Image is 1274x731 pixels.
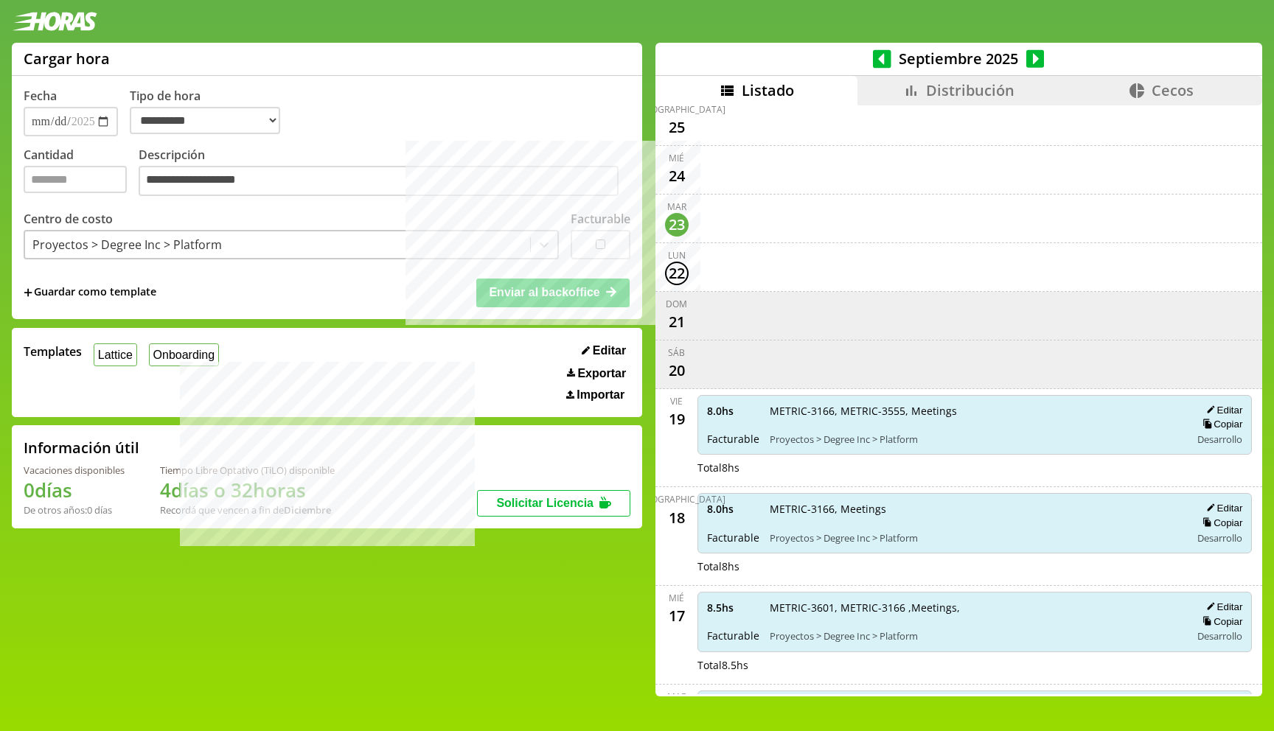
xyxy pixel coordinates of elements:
[770,531,1181,545] span: Proyectos > Degree Inc > Platform
[665,359,689,382] div: 20
[139,147,630,200] label: Descripción
[665,262,689,285] div: 22
[130,88,292,136] label: Tipo de hora
[1152,80,1194,100] span: Cecos
[24,477,125,503] h1: 0 días
[160,503,335,517] div: Recordá que vencen a fin de
[160,464,335,477] div: Tiempo Libre Optativo (TiLO) disponible
[1202,404,1242,416] button: Editar
[149,343,219,366] button: Onboarding
[770,601,1181,615] span: METRIC-3601, METRIC-3166 ,Meetings,
[1197,531,1242,545] span: Desarrollo
[770,629,1181,643] span: Proyectos > Degree Inc > Platform
[665,164,689,188] div: 24
[669,592,684,604] div: mié
[742,80,794,100] span: Listado
[563,366,630,381] button: Exportar
[577,367,626,380] span: Exportar
[707,404,759,418] span: 8.0 hs
[665,408,689,431] div: 19
[489,286,599,298] span: Enviar al backoffice
[707,601,759,615] span: 8.5 hs
[665,213,689,237] div: 23
[24,503,125,517] div: De otros años: 0 días
[24,284,156,301] span: +Guardar como template
[770,433,1181,446] span: Proyectos > Degree Inc > Platform
[1202,601,1242,613] button: Editar
[24,166,127,193] input: Cantidad
[665,310,689,334] div: 21
[24,343,82,360] span: Templates
[593,344,626,357] span: Editar
[707,531,759,545] span: Facturable
[665,604,689,628] div: 17
[666,298,687,310] div: dom
[670,395,683,408] div: vie
[1202,502,1242,514] button: Editar
[577,388,624,402] span: Importar
[707,432,759,446] span: Facturable
[697,658,1253,672] div: Total 8.5 hs
[667,200,686,213] div: mar
[926,80,1014,100] span: Distribución
[665,116,689,139] div: 25
[24,284,32,301] span: +
[668,346,685,359] div: sáb
[770,404,1181,418] span: METRIC-3166, METRIC-3555, Meetings
[160,477,335,503] h1: 4 días o 32 horas
[1197,433,1242,446] span: Desarrollo
[284,503,331,517] b: Diciembre
[24,211,113,227] label: Centro de costo
[1198,517,1242,529] button: Copiar
[1198,615,1242,628] button: Copiar
[32,237,222,253] div: Proyectos > Degree Inc > Platform
[668,249,686,262] div: lun
[24,147,139,200] label: Cantidad
[628,493,725,506] div: [DEMOGRAPHIC_DATA]
[669,152,684,164] div: mié
[1198,418,1242,430] button: Copiar
[24,438,139,458] h2: Información útil
[1197,629,1242,643] span: Desarrollo
[697,461,1253,475] div: Total 8 hs
[577,343,630,358] button: Editar
[571,211,630,227] label: Facturable
[707,502,759,516] span: 8.0 hs
[130,107,280,134] select: Tipo de hora
[476,279,630,307] button: Enviar al backoffice
[707,629,759,643] span: Facturable
[94,343,137,366] button: Lattice
[667,690,686,703] div: mar
[496,497,594,509] span: Solicitar Licencia
[665,506,689,529] div: 18
[24,49,110,69] h1: Cargar hora
[139,166,619,197] textarea: Descripción
[24,88,57,104] label: Fecha
[12,12,97,31] img: logotipo
[24,464,125,477] div: Vacaciones disponibles
[628,103,725,116] div: [DEMOGRAPHIC_DATA]
[770,502,1181,516] span: METRIC-3166, Meetings
[697,559,1253,573] div: Total 8 hs
[891,49,1026,69] span: Septiembre 2025
[477,490,630,517] button: Solicitar Licencia
[655,105,1262,694] div: scrollable content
